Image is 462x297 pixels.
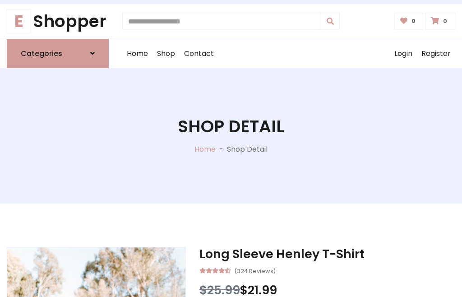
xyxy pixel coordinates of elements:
[441,17,449,25] span: 0
[417,39,455,68] a: Register
[194,144,216,154] a: Home
[390,39,417,68] a: Login
[199,247,455,261] h3: Long Sleeve Henley T-Shirt
[178,116,284,137] h1: Shop Detail
[7,11,109,32] h1: Shopper
[7,39,109,68] a: Categories
[234,265,276,276] small: (324 Reviews)
[180,39,218,68] a: Contact
[7,9,31,33] span: E
[152,39,180,68] a: Shop
[409,17,418,25] span: 0
[7,11,109,32] a: EShopper
[425,13,455,30] a: 0
[216,144,227,155] p: -
[227,144,268,155] p: Shop Detail
[21,49,62,58] h6: Categories
[394,13,424,30] a: 0
[122,39,152,68] a: Home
